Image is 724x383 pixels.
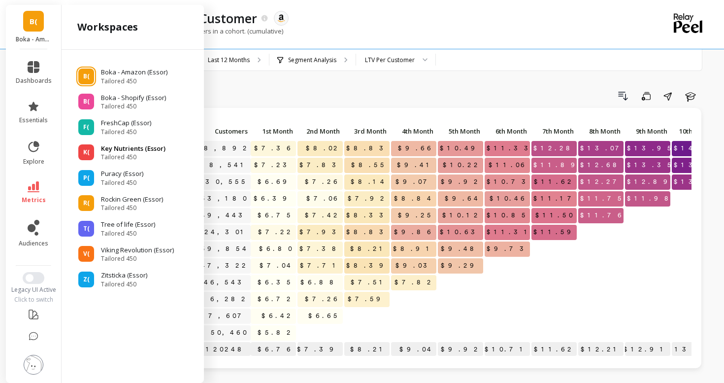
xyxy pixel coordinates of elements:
span: $9.25 [396,208,436,223]
span: R( [83,199,90,207]
img: api.amazon.svg [277,14,286,23]
p: 8th Month [578,124,624,138]
p: Viking Revolution (Essor) [101,245,174,255]
span: $9.48 [439,242,483,256]
div: Toggle SortBy [250,124,297,139]
span: $8.83 [344,225,393,240]
p: Boka - Amazon (Essor) [16,35,52,43]
span: $9.41 [395,158,436,173]
span: $10.22 [441,158,483,173]
span: $7.22 [256,225,296,240]
p: $12.21 [578,342,624,357]
span: $14.67 [672,141,720,156]
span: $11.31 [485,225,534,240]
span: 4th Month [393,127,433,135]
span: $7.42 [303,208,343,223]
span: $9.03 [394,258,436,273]
span: $9.86 [392,225,436,240]
span: $13.07 [578,141,628,156]
p: 1st Month [251,124,296,138]
span: $12.27 [578,174,626,189]
p: $8.21 [344,342,390,357]
p: 9th Month [625,124,670,138]
span: $12.89 [625,174,677,189]
span: $11.75 [578,191,627,206]
p: Tree of life (Essor) [101,220,155,230]
span: $6.88 [298,275,343,290]
span: $7.82 [393,275,436,290]
p: 2nd Month [297,124,343,138]
span: $13.96 [672,158,724,173]
span: $7.93 [297,225,345,240]
div: Toggle SortBy [437,124,484,139]
span: $10.12 [440,208,483,223]
span: $6.42 [260,309,296,323]
p: $6.76 [251,342,296,357]
span: $7.83 [297,158,345,173]
p: Boka - Shopify (Essor) [101,93,166,103]
span: $6.75 [256,208,296,223]
div: Legacy UI Active [6,286,62,294]
span: Tailored 450 [101,128,151,136]
span: Tailored 450 [101,255,174,263]
span: $12.28 [531,141,579,156]
span: $6.69 [256,174,296,189]
div: Toggle SortBy [297,124,344,139]
span: $10.63 [438,225,484,240]
span: T( [83,225,90,233]
span: $9.92 [439,174,483,189]
p: $12.91 [625,342,670,357]
p: Customers [192,124,251,138]
span: $10.49 [438,141,484,156]
p: $10.71 [485,342,530,357]
span: B( [30,16,37,27]
span: $7.26 [303,174,343,189]
span: $7.51 [349,275,390,290]
p: 120248 [192,342,251,357]
p: 4th Month [391,124,436,138]
span: $8.84 [392,191,436,206]
span: $9.07 [394,174,436,189]
span: $7.36 [252,141,296,156]
span: $7.59 [346,292,390,307]
button: Switch to New UI [23,272,44,284]
div: Toggle SortBy [344,124,391,139]
a: 149,443 [192,208,252,223]
span: B( [83,72,90,80]
p: Zitsticka (Essor) [101,271,147,280]
span: $11.76 [578,208,627,223]
div: Toggle SortBy [531,124,578,139]
span: 7th Month [533,127,574,135]
span: $7.26 [303,292,343,307]
a: 130,555 [196,174,251,189]
span: $10.73 [485,174,535,189]
p: 3rd Month [344,124,390,138]
p: Puracy (Essor) [101,169,143,179]
span: 3rd Month [346,127,387,135]
span: $13.35 [625,158,677,173]
span: $9.73 [485,242,533,256]
span: $8.55 [349,158,390,173]
span: dashboards [16,77,52,85]
span: Customers [194,127,248,135]
p: 5th Month [438,124,483,138]
a: 98,541 [197,158,251,173]
span: $6.72 [256,292,296,307]
a: 96,282 [198,292,251,307]
div: Toggle SortBy [671,124,718,139]
h2: workspaces [77,20,138,34]
span: $9.29 [439,258,483,273]
span: $11.50 [533,208,577,223]
span: F( [83,123,89,131]
span: $13.14 [672,174,720,189]
span: $10.46 [488,191,530,206]
span: $7.23 [252,158,296,173]
span: $8.21 [348,242,390,256]
span: $7.04 [258,258,296,273]
img: profile picture [24,355,43,375]
div: Toggle SortBy [191,124,238,139]
span: $11.33 [485,141,537,156]
span: essentials [19,116,48,124]
span: $6.39 [252,191,296,206]
span: $8.91 [391,242,436,256]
